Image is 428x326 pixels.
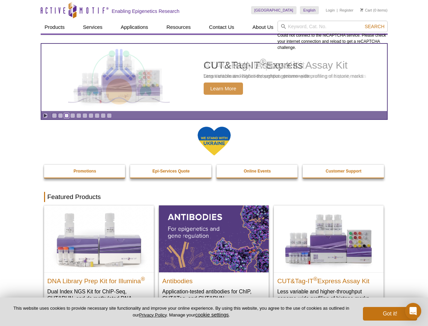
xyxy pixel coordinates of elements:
img: Your Cart [360,8,363,12]
a: Go to slide 2 [58,113,63,118]
a: Cart [360,8,372,13]
a: Privacy Policy [139,312,166,318]
a: All Antibodies Antibodies Application-tested antibodies for ChIP, CUT&Tag, and CUT&RUN. [159,205,269,308]
a: Go to slide 10 [107,113,112,118]
span: Search [365,24,384,29]
sup: ® [313,276,318,282]
img: CUT&Tag-IT® Express Assay Kit [274,205,384,272]
p: Less variable and higher-throughput genome-wide profiling of histone marks​. [277,288,380,302]
a: Applications [117,21,152,34]
strong: Promotions [74,169,96,174]
a: Customer Support [303,165,385,178]
a: About Us [248,21,278,34]
a: Resources [162,21,195,34]
strong: Epi-Services Quote [152,169,190,174]
strong: Online Events [244,169,271,174]
p: Dual Index NGS Kit for ChIP-Seq, CUT&RUN, and ds methylated DNA assays. [47,288,150,309]
button: Got it! [363,307,417,321]
h2: Enabling Epigenetics Research [112,8,180,14]
a: Register [340,8,353,13]
button: Search [363,23,386,30]
a: Toggle autoplay [43,113,48,118]
a: Go to slide 1 [52,113,57,118]
img: We Stand With Ukraine [197,126,231,156]
a: Epi-Services Quote [130,165,212,178]
div: Open Intercom Messenger [405,303,421,319]
a: Go to slide 3 [64,113,69,118]
a: Contact Us [205,21,238,34]
p: Application-tested antibodies for ChIP, CUT&Tag, and CUT&RUN. [162,288,265,302]
img: All Antibodies [159,205,269,272]
button: cookie settings [195,312,229,318]
img: DNA Library Prep Kit for Illumina [44,205,154,272]
a: Go to slide 6 [82,113,87,118]
h2: Featured Products [44,192,384,202]
a: CUT&Tag-IT® Express Assay Kit CUT&Tag-IT®Express Assay Kit Less variable and higher-throughput ge... [274,205,384,308]
a: Go to slide 5 [76,113,81,118]
a: Online Events [217,165,299,178]
h2: CUT&Tag-IT Express Assay Kit [277,274,380,285]
a: Products [41,21,69,34]
p: This website uses cookies to provide necessary site functionality and improve your online experie... [11,305,352,318]
li: (0 items) [360,6,388,14]
a: Services [79,21,107,34]
a: Go to slide 4 [70,113,75,118]
a: Go to slide 9 [101,113,106,118]
a: Promotions [44,165,126,178]
strong: Customer Support [326,169,361,174]
a: Go to slide 7 [88,113,94,118]
a: DNA Library Prep Kit for Illumina DNA Library Prep Kit for Illumina® Dual Index NGS Kit for ChIP-... [44,205,154,315]
sup: ® [141,276,145,282]
a: [GEOGRAPHIC_DATA] [251,6,297,14]
div: Could not connect to the reCAPTCHA service. Please check your internet connection and reload to g... [278,21,388,51]
a: Go to slide 8 [95,113,100,118]
input: Keyword, Cat. No. [278,21,388,32]
a: English [300,6,319,14]
a: Login [326,8,335,13]
li: | [337,6,338,14]
h2: Antibodies [162,274,265,285]
h2: DNA Library Prep Kit for Illumina [47,274,150,285]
